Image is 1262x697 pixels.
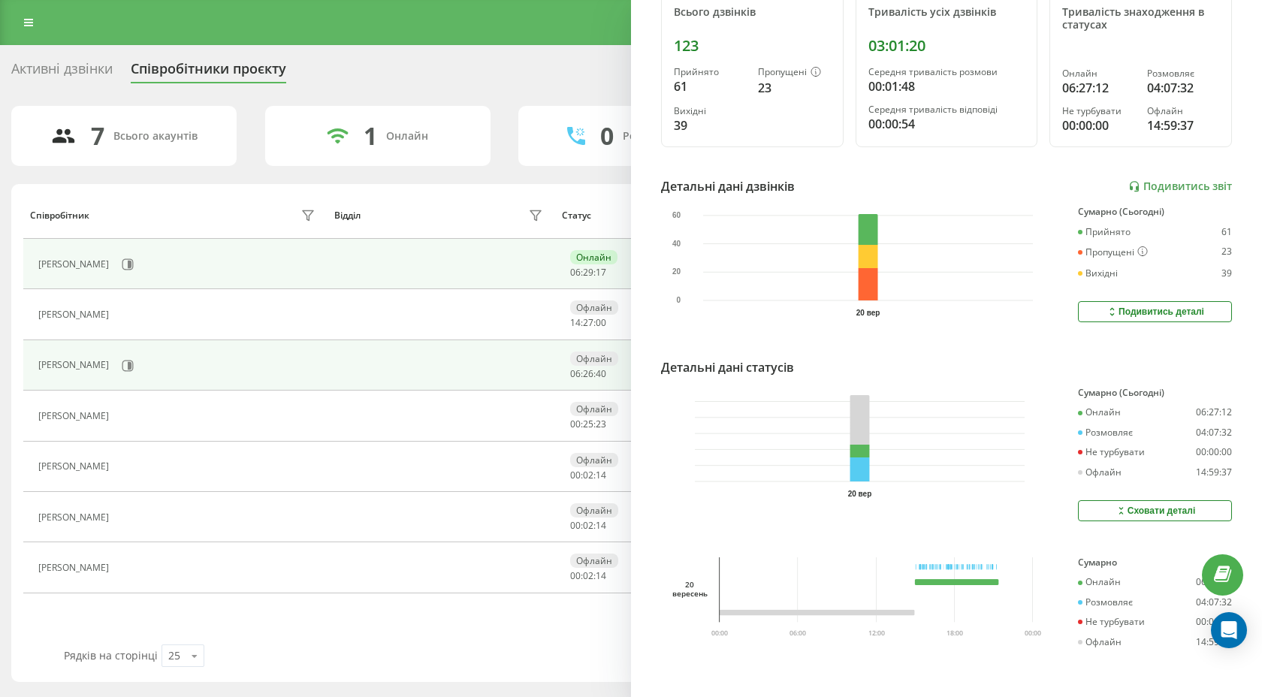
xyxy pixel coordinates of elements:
div: Тривалість усіх дзвінків [868,6,1025,19]
div: [PERSON_NAME] [38,563,113,573]
text: 60 [672,211,681,219]
div: Статус [562,210,591,221]
div: 06:27:12 [1196,577,1232,587]
div: 39 [674,116,746,134]
div: Всього акаунтів [113,130,198,143]
div: Прийнято [1078,227,1131,237]
div: Подивитись деталі [1106,306,1204,318]
div: [PERSON_NAME] [38,411,113,421]
div: Середня тривалість відповіді [868,104,1025,115]
div: : : [570,267,606,278]
div: 61 [1221,227,1232,237]
div: [PERSON_NAME] [38,309,113,320]
div: Тривалість знаходження в статусах [1062,6,1219,32]
div: 23 [758,79,830,97]
span: 23 [596,418,606,430]
span: 27 [583,316,593,329]
span: 40 [596,367,606,380]
div: Співробітник [30,210,89,221]
div: [PERSON_NAME] [38,259,113,270]
div: Офлайн [1147,106,1219,116]
text: 20 [672,268,681,276]
div: 04:07:32 [1147,79,1219,97]
div: [PERSON_NAME] [38,360,113,370]
span: 00 [570,519,581,532]
span: 02 [583,519,593,532]
div: [PERSON_NAME] [38,461,113,472]
text: 0 [677,297,681,305]
span: 02 [583,569,593,582]
div: 06:27:12 [1196,407,1232,418]
div: : : [570,419,606,430]
span: 00 [570,418,581,430]
div: Не турбувати [1078,617,1145,627]
div: Open Intercom Messenger [1211,612,1247,648]
div: Розмовляє [1147,68,1219,79]
span: 00 [570,469,581,481]
div: Онлайн [386,130,428,143]
div: Розмовляє [1078,427,1133,438]
div: Вихідні [1078,268,1118,279]
div: 03:01:20 [868,37,1025,55]
div: Співробітники проєкту [131,61,286,84]
span: 26 [583,367,593,380]
div: Офлайн [570,402,618,416]
div: Сховати деталі [1115,505,1196,517]
span: 00 [596,316,606,329]
div: : : [570,571,606,581]
div: Офлайн [570,453,618,467]
span: 14 [596,569,606,582]
div: 00:00:00 [1062,116,1134,134]
span: Рядків на сторінці [64,648,158,662]
div: 39 [1221,268,1232,279]
div: вересень [672,589,706,598]
text: 12:00 [868,629,885,638]
span: 00 [570,569,581,582]
div: Пропущені [1078,246,1148,258]
div: Пропущені [758,67,830,79]
div: Не турбувати [1062,106,1134,116]
div: 04:07:32 [1196,427,1232,438]
div: Розмовляє [1078,597,1133,608]
div: 25 [168,648,180,663]
div: 14:59:37 [1147,116,1219,134]
button: Подивитись деталі [1078,301,1232,322]
div: Офлайн [1078,467,1122,478]
div: Сумарно (Сьогодні) [1078,207,1232,217]
div: Детальні дані дзвінків [661,177,795,195]
text: 06:00 [790,629,806,638]
div: Всього дзвінків [674,6,831,19]
div: Онлайн [1078,577,1121,587]
span: 14 [596,519,606,532]
div: 1 [364,122,377,150]
div: : : [570,318,606,328]
text: 00:00 [1025,629,1041,638]
div: : : [570,520,606,531]
span: 25 [583,418,593,430]
div: Офлайн [570,300,618,315]
div: Офлайн [570,503,618,517]
div: 00:00:00 [1196,447,1232,457]
div: 0 [600,122,614,150]
div: Активні дзвінки [11,61,113,84]
a: Подивитись звіт [1128,180,1232,193]
div: 20 [672,580,706,589]
span: 14 [596,469,606,481]
div: Відділ [334,210,361,221]
div: 23 [1221,246,1232,258]
text: 20 вер [848,490,872,498]
div: Офлайн [1078,637,1122,647]
span: 02 [583,469,593,481]
span: 29 [583,266,593,279]
span: 14 [570,316,581,329]
text: 18:00 [946,629,963,638]
div: Середня тривалість розмови [868,67,1025,77]
div: Онлайн [570,250,617,264]
div: Вихідні [674,106,746,116]
span: 06 [570,266,581,279]
div: Розмовляють [623,130,696,143]
div: Прийнято [674,67,746,77]
div: Офлайн [570,554,618,568]
div: [PERSON_NAME] [38,512,113,523]
div: Сумарно [1078,557,1232,568]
